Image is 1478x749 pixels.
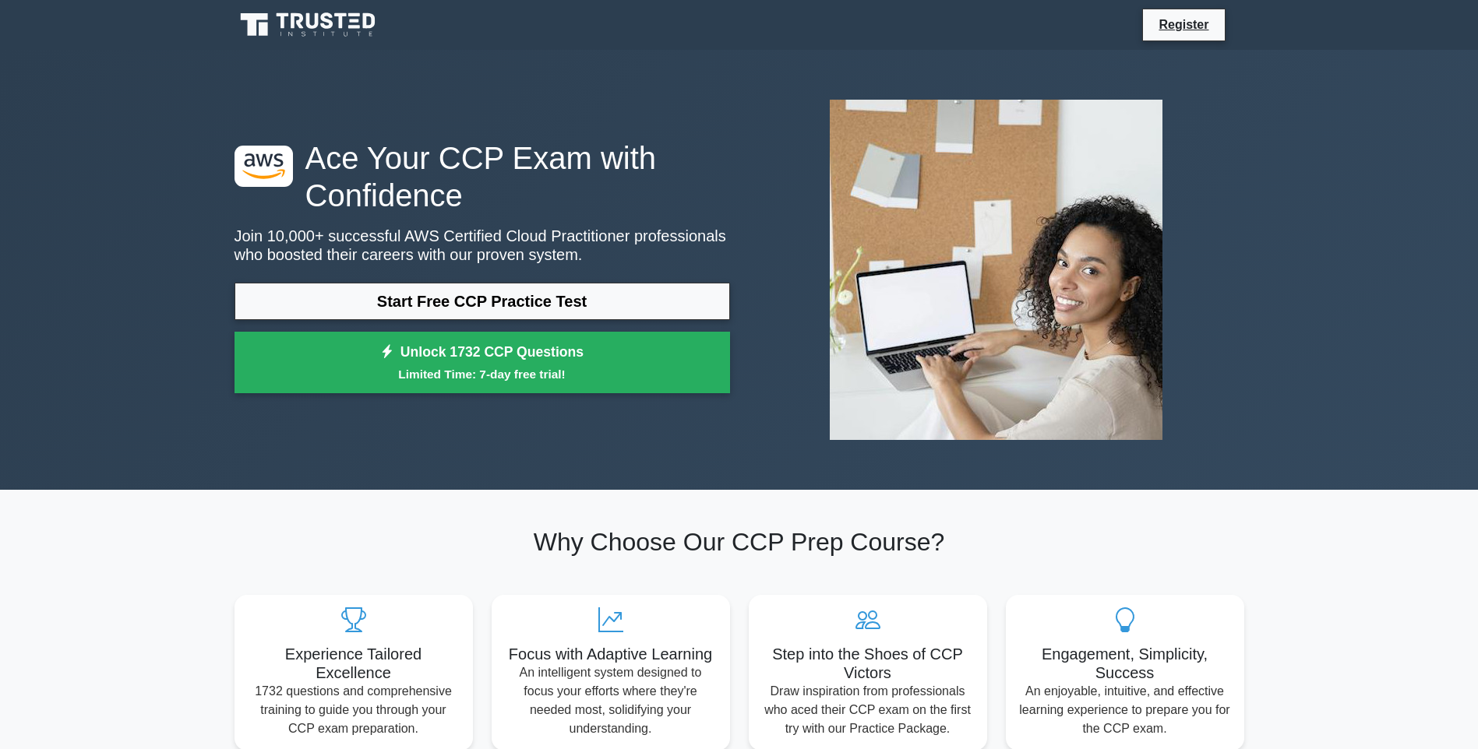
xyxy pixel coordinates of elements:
[1018,682,1232,738] p: An enjoyable, intuitive, and effective learning experience to prepare you for the CCP exam.
[504,663,718,738] p: An intelligent system designed to focus your efforts where they're needed most, solidifying your ...
[504,645,718,663] h5: Focus with Adaptive Learning
[254,365,711,383] small: Limited Time: 7-day free trial!
[235,527,1244,557] h2: Why Choose Our CCP Prep Course?
[1149,15,1218,34] a: Register
[235,139,730,214] h1: Ace Your CCP Exam with Confidence
[761,645,975,682] h5: Step into the Shoes of CCP Victors
[235,227,730,264] p: Join 10,000+ successful AWS Certified Cloud Practitioner professionals who boosted their careers ...
[235,283,730,320] a: Start Free CCP Practice Test
[247,645,460,682] h5: Experience Tailored Excellence
[761,682,975,738] p: Draw inspiration from professionals who aced their CCP exam on the first try with our Practice Pa...
[235,332,730,394] a: Unlock 1732 CCP QuestionsLimited Time: 7-day free trial!
[1018,645,1232,682] h5: Engagement, Simplicity, Success
[247,682,460,738] p: 1732 questions and comprehensive training to guide you through your CCP exam preparation.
